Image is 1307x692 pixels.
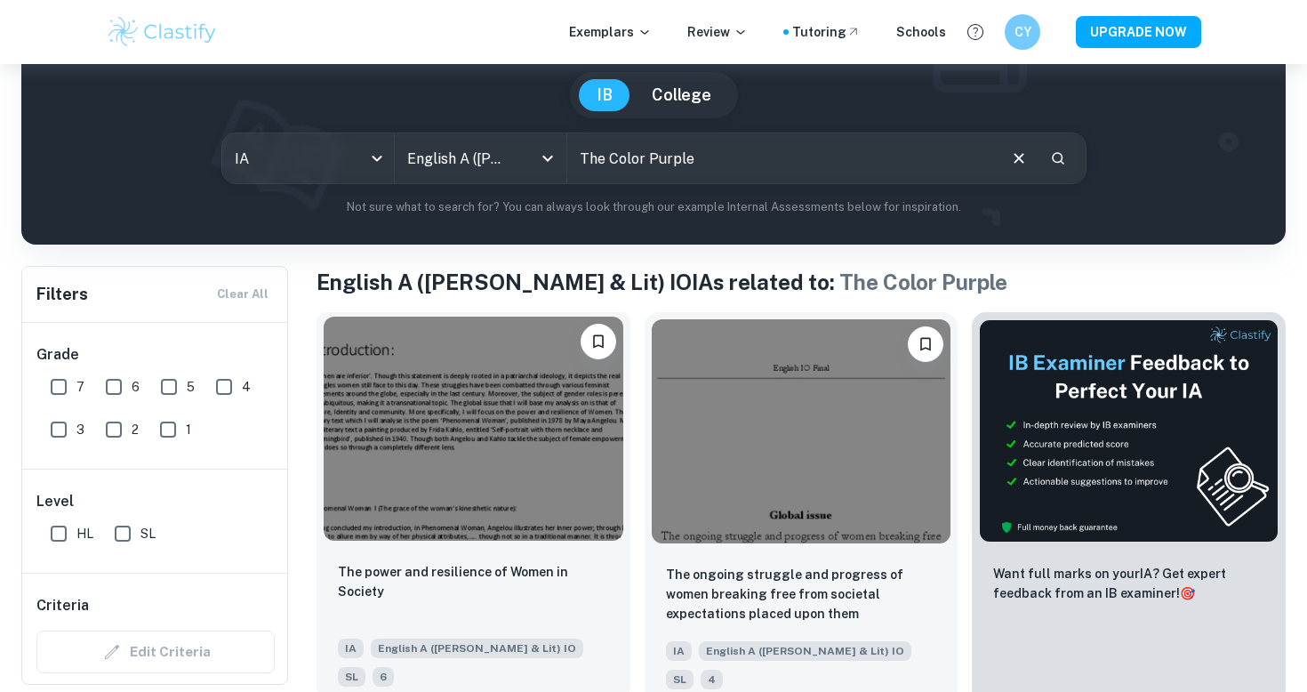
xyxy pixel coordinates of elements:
[652,319,951,543] img: English A (Lang & Lit) IO IA example thumbnail: The ongoing struggle and progress of wom
[106,14,219,50] img: Clastify logo
[373,667,394,687] span: 6
[1013,22,1033,42] h6: CY
[581,324,616,359] button: Bookmark
[76,377,84,397] span: 7
[36,282,88,307] h6: Filters
[187,377,195,397] span: 5
[839,270,1007,294] span: The Color Purple
[132,377,140,397] span: 6
[1043,143,1073,173] button: Search
[186,420,191,439] span: 1
[317,266,1286,298] h1: English A ([PERSON_NAME] & Lit) IO IAs related to:
[896,22,946,42] a: Schools
[666,565,937,624] p: The ongoing struggle and progress of women breaking free from societal expectations placed upon them
[666,670,694,689] span: SL
[701,670,723,689] span: 4
[140,524,156,543] span: SL
[338,562,609,601] p: The power and resilience of Women in Society
[371,639,583,658] span: English A ([PERSON_NAME] & Lit) IO
[579,79,630,111] button: IB
[36,491,275,512] h6: Level
[535,146,560,171] button: Open
[666,641,692,661] span: IA
[792,22,861,42] a: Tutoring
[242,377,251,397] span: 4
[687,22,748,42] p: Review
[76,420,84,439] span: 3
[634,79,729,111] button: College
[76,524,93,543] span: HL
[1005,14,1040,50] button: CY
[324,317,623,541] img: English A (Lang & Lit) IO IA example thumbnail: The power and resilience of Women in Soc
[699,641,911,661] span: English A ([PERSON_NAME] & Lit) IO
[36,631,275,673] div: Criteria filters are unavailable when searching by topic
[908,326,943,362] button: Bookmark
[222,133,394,183] div: IA
[1180,586,1195,600] span: 🎯
[36,198,1271,216] p: Not sure what to search for? You can always look through our example Internal Assessments below f...
[132,420,139,439] span: 2
[338,667,365,687] span: SL
[993,564,1264,603] p: Want full marks on your IA ? Get expert feedback from an IB examiner!
[338,639,364,658] span: IA
[567,133,995,183] input: E.g. expectations of masculinity, Wide Sargasso Sea, unrealistic beauty standards...
[960,17,990,47] button: Help and Feedback
[1002,141,1036,175] button: Clear
[1076,16,1201,48] button: UPGRADE NOW
[36,344,275,366] h6: Grade
[36,595,89,616] h6: Criteria
[979,319,1279,543] img: Thumbnail
[569,22,652,42] p: Exemplars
